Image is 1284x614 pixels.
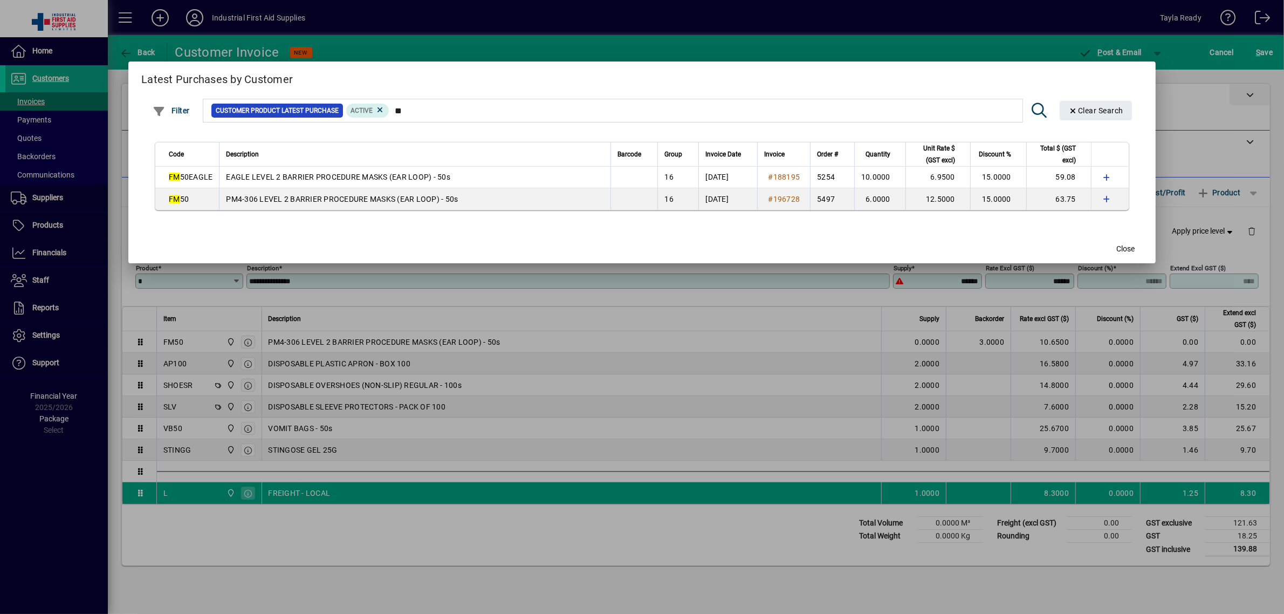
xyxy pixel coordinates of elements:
[664,173,674,181] span: 16
[773,195,800,203] span: 196728
[764,148,785,160] span: Invoice
[768,173,773,181] span: #
[773,173,800,181] span: 188195
[705,148,741,160] span: Invoice Date
[810,188,854,210] td: 5497
[1068,106,1123,115] span: Clear Search
[169,195,180,203] em: FM
[764,148,804,160] div: Invoice
[977,148,1021,160] div: Discount %
[1108,240,1143,259] button: Close
[346,104,389,118] mat-chip: Product Activation Status: Active
[617,148,641,160] span: Barcode
[169,148,212,160] div: Code
[1060,101,1132,120] button: Clear
[226,173,450,181] span: EAGLE LEVEL 2 BARRIER PROCEDURE MASKS (EAR LOOP) - 50s
[617,148,651,160] div: Barcode
[1026,188,1091,210] td: 63.75
[1033,142,1086,166] div: Total $ (GST excl)
[169,148,184,160] span: Code
[1026,167,1091,188] td: 59.08
[351,107,373,114] span: Active
[169,173,212,181] span: 50EAGLE
[970,167,1026,188] td: 15.0000
[810,167,854,188] td: 5254
[664,148,692,160] div: Group
[1116,243,1135,255] span: Close
[817,148,848,160] div: Order #
[226,195,458,203] span: PM4-306 LEVEL 2 BARRIER PROCEDURE MASKS (EAR LOOP) - 50s
[150,101,193,120] button: Filter
[979,148,1011,160] span: Discount %
[153,106,190,115] span: Filter
[226,148,259,160] span: Description
[764,193,804,205] a: #196728
[905,167,970,188] td: 6.9500
[1033,142,1076,166] span: Total $ (GST excl)
[216,105,339,116] span: Customer Product Latest Purchase
[854,188,905,210] td: 6.0000
[698,188,757,210] td: [DATE]
[866,148,890,160] span: Quantity
[912,142,965,166] div: Unit Rate $ (GST excl)
[664,195,674,203] span: 16
[705,148,751,160] div: Invoice Date
[905,188,970,210] td: 12.5000
[128,62,1156,93] h2: Latest Purchases by Customer
[970,188,1026,210] td: 15.0000
[768,195,773,203] span: #
[169,195,189,203] span: 50
[764,171,804,183] a: #188195
[226,148,604,160] div: Description
[169,173,180,181] em: FM
[912,142,955,166] span: Unit Rate $ (GST excl)
[854,167,905,188] td: 10.0000
[817,148,838,160] span: Order #
[861,148,900,160] div: Quantity
[698,167,757,188] td: [DATE]
[664,148,682,160] span: Group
